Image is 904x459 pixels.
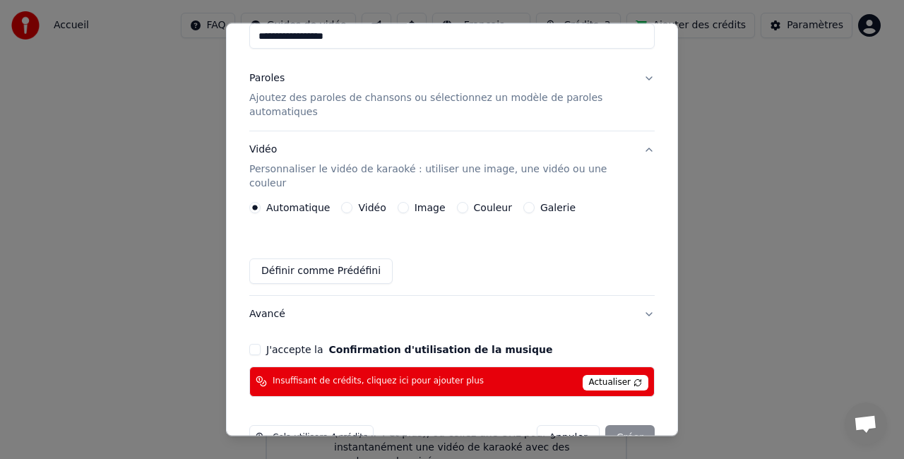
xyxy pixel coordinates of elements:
label: Automatique [266,203,330,213]
label: Galerie [540,203,576,213]
div: Vidéo [249,143,632,191]
button: Avancé [249,296,655,333]
span: Insuffisant de crédits, cliquez ici pour ajouter plus [273,376,484,388]
label: Vidéo [358,203,386,213]
label: J'accepte la [266,345,552,354]
label: Image [415,203,446,213]
button: J'accepte la [328,345,552,354]
p: Ajoutez des paroles de chansons ou sélectionnez un modèle de paroles automatiques [249,91,632,119]
div: Paroles [249,72,285,86]
span: Cela utilisera 4 crédits [273,432,367,443]
button: VidéoPersonnaliser le vidéo de karaoké : utiliser une image, une vidéo ou une couleur [249,131,655,202]
button: Définir comme Prédéfini [249,258,393,284]
p: Personnaliser le vidéo de karaoké : utiliser une image, une vidéo ou une couleur [249,162,632,191]
span: Actualiser [583,375,649,391]
div: VidéoPersonnaliser le vidéo de karaoké : utiliser une image, une vidéo ou une couleur [249,202,655,295]
button: ParolesAjoutez des paroles de chansons ou sélectionnez un modèle de paroles automatiques [249,61,655,131]
label: Couleur [474,203,512,213]
button: Annuler [537,425,599,451]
